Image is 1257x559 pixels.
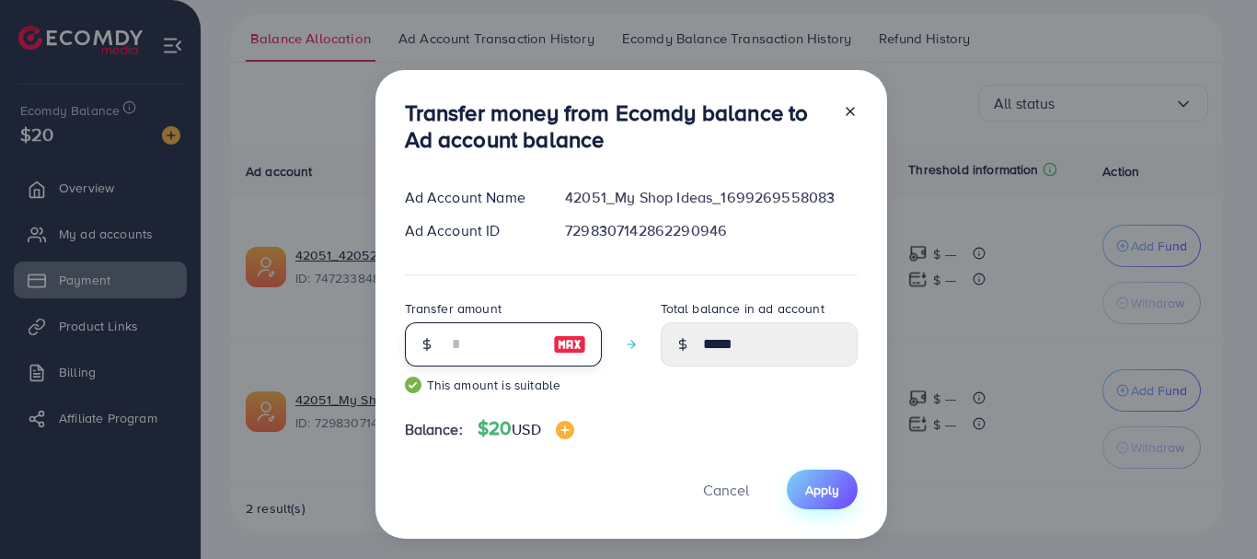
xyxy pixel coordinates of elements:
button: Cancel [680,470,772,509]
label: Total balance in ad account [661,299,825,318]
img: image [556,421,574,439]
iframe: Chat [1179,476,1243,545]
div: Ad Account Name [390,187,551,208]
span: USD [512,419,540,439]
div: 7298307142862290946 [550,220,871,241]
div: Ad Account ID [390,220,551,241]
img: image [553,333,586,355]
img: guide [405,377,421,393]
small: This amount is suitable [405,376,602,394]
button: Apply [787,470,858,509]
div: 42051_My Shop Ideas_1699269558083 [550,187,871,208]
h3: Transfer money from Ecomdy balance to Ad account balance [405,99,828,153]
span: Apply [805,481,839,499]
label: Transfer amount [405,299,502,318]
span: Balance: [405,419,463,440]
h4: $20 [478,417,574,440]
span: Cancel [703,480,749,500]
